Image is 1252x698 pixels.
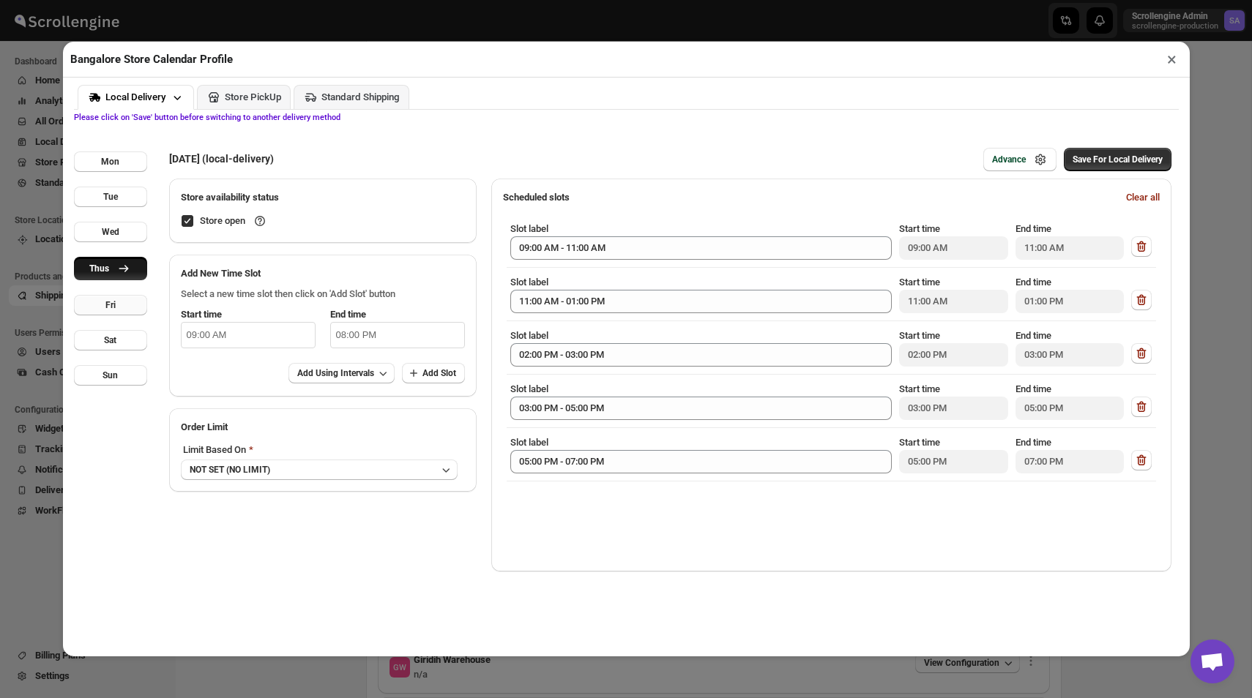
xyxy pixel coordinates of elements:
div: Slot label [510,222,893,260]
div: Advance [992,154,1026,165]
span: Store open [200,214,267,228]
div: End time [1016,435,1125,473]
span: Clear all [1126,190,1160,205]
button: Mon [74,151,147,172]
div: Standard Shipping [321,91,400,102]
button: Sat [74,330,147,350]
div: Start time [899,222,1008,260]
div: End time [1016,329,1125,367]
div: Slot label [510,329,893,367]
button: Wed [74,222,147,242]
h2: Order Limit [181,420,465,435]
div: Start time [899,435,1008,473]
div: Mon [101,156,119,168]
div: Fri [105,299,116,311]
button: Fri [74,295,147,315]
h2: Store availability status [181,190,465,205]
button: Standard Shipping [294,85,409,109]
button: Add Using Intervals [288,363,395,383]
span: Add Using Intervals [297,367,374,379]
button: Thus [74,257,147,280]
div: Sun [103,369,118,381]
button: NOT SET (NO LIMIT) [181,459,458,480]
button: Store PickUp [197,85,291,109]
h5: [DATE] (local-delivery) [169,151,274,166]
button: Save For Local Delivery [1064,148,1171,171]
div: Slot label [510,275,893,313]
p: Limit Based On [181,440,458,459]
b: Start time [181,309,222,320]
div: Open chat [1190,639,1234,683]
div: Start time [899,382,1008,420]
div: NOT SET (NO LIMIT) [190,464,270,476]
button: Sun [74,365,147,386]
div: Store PickUp [225,91,281,102]
div: Sat [104,334,116,346]
div: Slot label [510,382,893,420]
button: Add Slot [402,363,465,383]
div: Local Delivery [105,91,166,102]
div: Start time [899,275,1008,313]
button: Clear all [1117,186,1169,209]
p: Select a new time slot then click on 'Add Slot' button [181,287,465,301]
div: End time [1016,382,1125,420]
button: Tue [74,187,147,207]
div: Tue [103,191,118,203]
p: Please click on 'Save' button before switching to another delivery method [74,113,1179,122]
div: End time [1016,275,1125,313]
b: End time [330,309,366,320]
button: Advance [983,148,1057,171]
h2: Bangalore Store Calendar Profile [70,52,233,67]
button: × [1161,49,1182,70]
h3: Scheduled slots [503,190,1114,205]
div: Start time [899,329,1008,367]
span: Add Slot [422,367,456,379]
h2: Add New Time Slot [181,266,465,281]
span: Save For Local Delivery [1073,154,1163,165]
div: Slot label [510,435,893,473]
button: Local Delivery [78,85,194,110]
div: Wed [102,226,119,238]
div: End time [1016,222,1125,260]
div: Thus [89,263,109,274]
